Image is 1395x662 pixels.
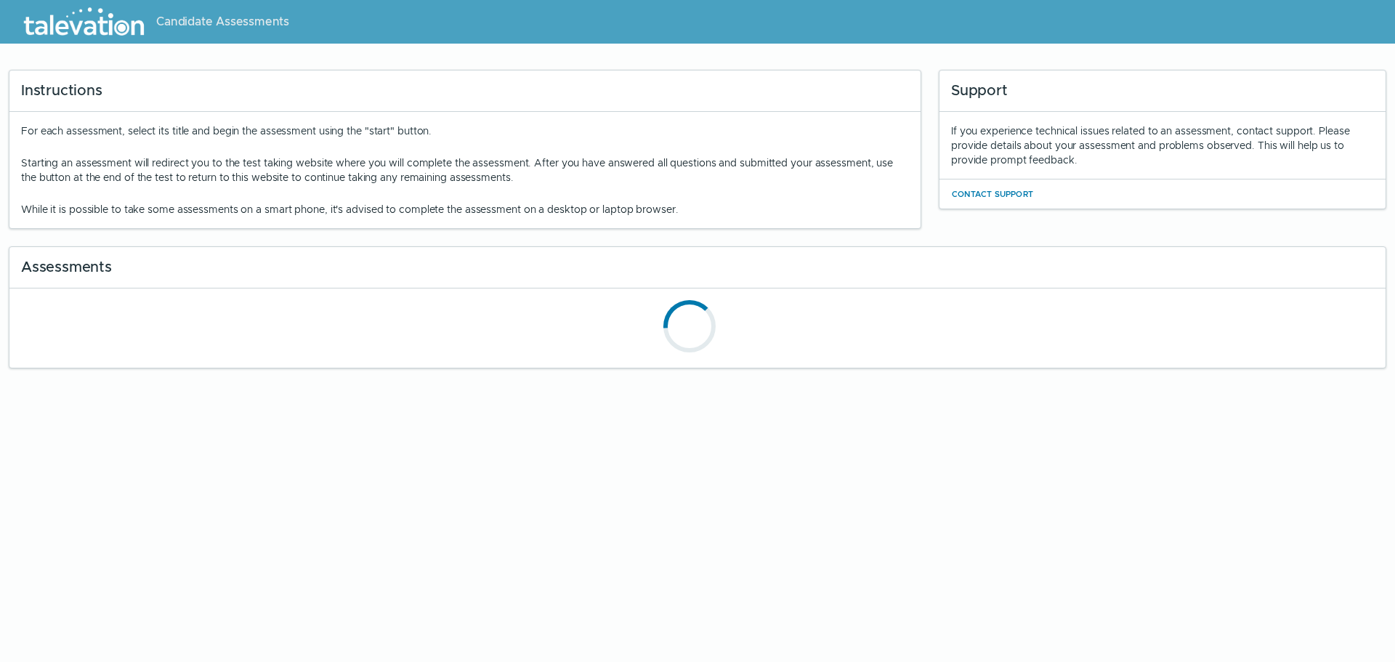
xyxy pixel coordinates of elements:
div: Instructions [9,70,921,112]
div: Support [939,70,1386,112]
div: For each assessment, select its title and begin the assessment using the "start" button. [21,124,909,217]
span: Candidate Assessments [156,13,289,31]
div: Assessments [9,247,1386,288]
div: If you experience technical issues related to an assessment, contact support. Please provide deta... [951,124,1374,167]
p: Starting an assessment will redirect you to the test taking website where you will complete the a... [21,156,909,185]
button: Contact Support [951,185,1034,203]
p: While it is possible to take some assessments on a smart phone, it's advised to complete the asse... [21,202,909,217]
img: Talevation_Logo_Transparent_white.png [17,4,150,40]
